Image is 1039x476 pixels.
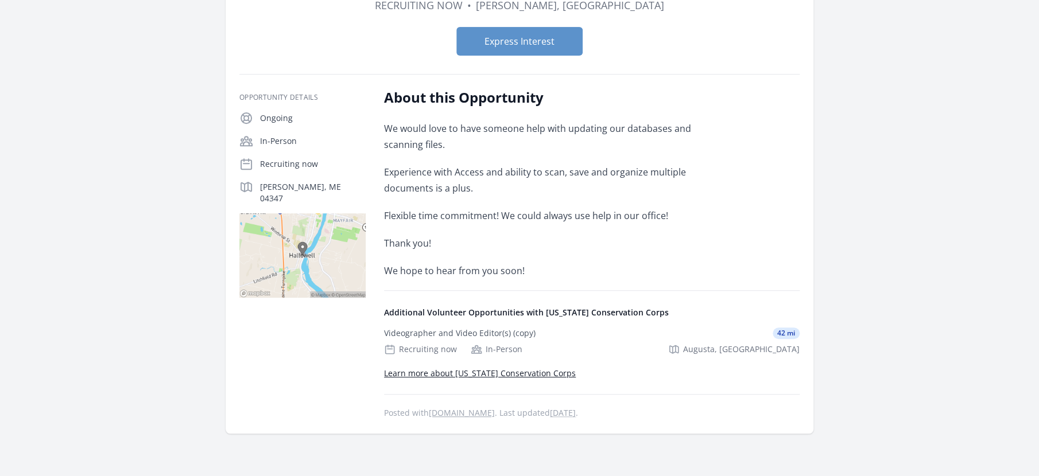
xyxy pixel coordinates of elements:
h4: Additional Volunteer Opportunities with [US_STATE] Conservation Corps [384,307,800,318]
p: Thank you! [384,235,720,251]
p: Experience with Access and ability to scan, save and organize multiple documents is a plus. [384,164,720,196]
p: Posted with . Last updated . [384,408,800,418]
p: Recruiting now [260,158,366,170]
p: We hope to hear from you soon! [384,263,720,279]
div: Videographer and Video Editor(s) (copy) [384,327,536,339]
p: In-Person [260,135,366,147]
img: Map [239,213,366,298]
h2: About this Opportunity [384,88,720,107]
span: Augusta, [GEOGRAPHIC_DATA] [683,344,800,355]
p: Ongoing [260,112,366,124]
a: Videographer and Video Editor(s) (copy) 42 mi Recruiting now In-Person Augusta, [GEOGRAPHIC_DATA] [379,318,804,364]
div: In-Person [471,344,522,355]
button: Express Interest [456,27,583,56]
a: Learn more about [US_STATE] Conservation Corps [384,368,576,379]
div: Recruiting now [384,344,457,355]
h3: Opportunity Details [239,93,366,102]
abbr: Fri, Apr 2, 2021 5:07 PM [550,407,576,418]
a: [DOMAIN_NAME] [429,407,495,418]
p: [PERSON_NAME], ME 04347 [260,181,366,204]
p: Flexible time commitment! We could always use help in our office! [384,208,720,224]
span: 42 mi [773,327,800,339]
p: We would love to have someone help with updating our databases and scanning files. [384,120,720,153]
